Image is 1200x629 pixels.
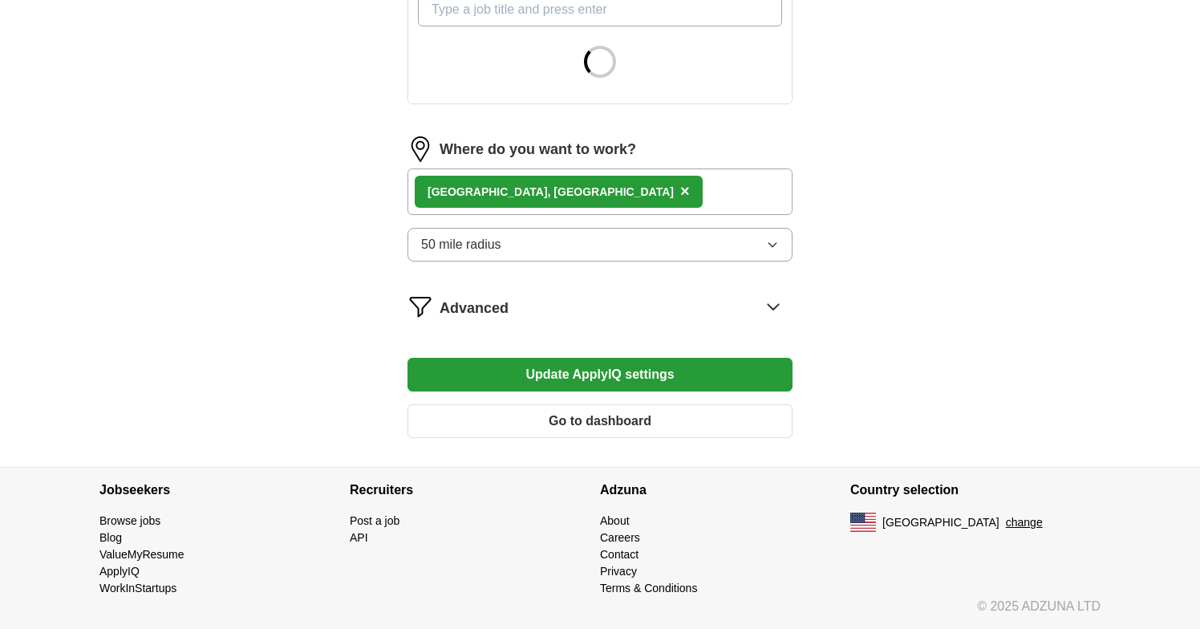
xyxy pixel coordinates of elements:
[600,548,639,561] a: Contact
[99,514,160,527] a: Browse jobs
[600,514,630,527] a: About
[99,582,176,595] a: WorkInStartups
[440,298,509,319] span: Advanced
[407,136,433,162] img: location.png
[407,228,793,262] button: 50 mile radius
[350,514,399,527] a: Post a job
[680,182,690,200] span: ×
[600,565,637,578] a: Privacy
[407,358,793,392] button: Update ApplyIQ settings
[428,184,674,201] div: [GEOGRAPHIC_DATA], [GEOGRAPHIC_DATA]
[421,235,501,254] span: 50 mile radius
[680,180,690,204] button: ×
[407,404,793,438] button: Go to dashboard
[87,597,1113,629] div: © 2025 ADZUNA LTD
[99,531,122,544] a: Blog
[99,565,140,578] a: ApplyIQ
[850,513,876,532] img: US flag
[600,582,697,595] a: Terms & Conditions
[882,514,999,531] span: [GEOGRAPHIC_DATA]
[440,139,636,160] label: Where do you want to work?
[600,531,640,544] a: Careers
[407,294,433,319] img: filter
[1006,514,1043,531] button: change
[99,548,184,561] a: ValueMyResume
[850,468,1101,513] h4: Country selection
[350,531,368,544] a: API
